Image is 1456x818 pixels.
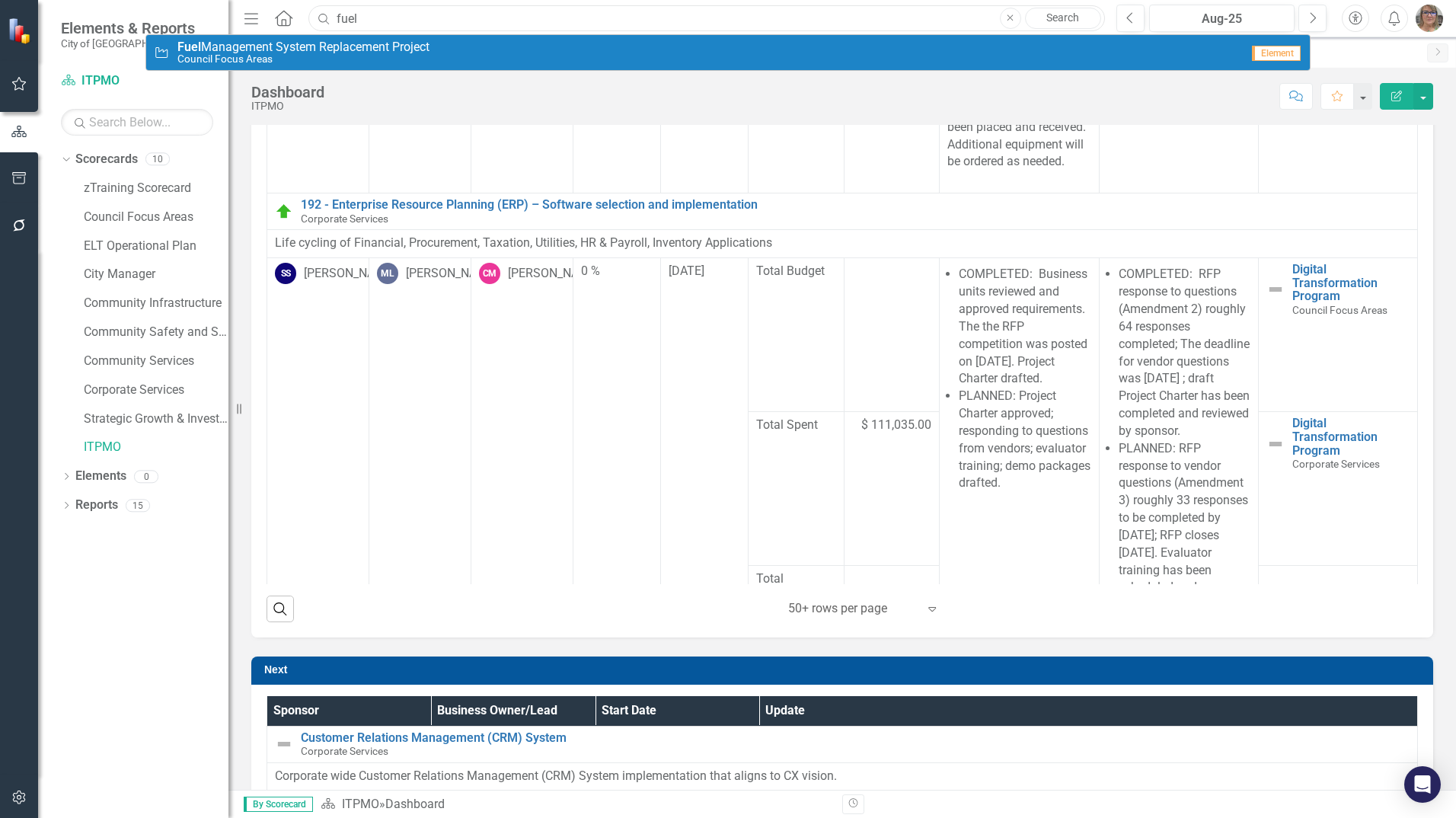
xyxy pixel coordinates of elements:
a: Community Infrastructure [84,295,228,312]
li: COMPLETED: RFP response to questions (Amendment 2) roughly 64 responses completed; The deadline f... [1119,266,1250,439]
a: Reports [75,497,118,514]
input: Search ClearPoint... [308,5,1105,32]
small: Council Focus Areas [177,53,429,65]
li: PLANNED: RFP response to vendor questions (Amendment 3) roughly 33 responses to be completed by [... [1119,440,1250,666]
td: Double-Click to Edit [267,258,369,674]
div: 0 % [581,263,653,280]
span: Management System Replacement Project [177,40,429,54]
span: Corporate Services [301,212,388,225]
td: Double-Click to Edit [749,566,844,674]
button: Aug-25 [1149,5,1295,32]
span: Total Spent [756,417,835,434]
a: Digital Transformation Program [1292,417,1410,457]
td: Double-Click to Edit [1099,258,1258,674]
div: ML [377,263,398,284]
span: Elements & Reports [61,19,195,37]
a: ITPMO [342,797,379,811]
td: Double-Click to Edit Right Click for Context Menu [267,726,1418,762]
a: Community Safety and Social Services [84,324,228,341]
img: ClearPoint Strategy [8,18,34,44]
td: Double-Click to Edit Right Click for Context Menu [1258,412,1417,566]
span: Corporate Services [301,745,388,757]
div: Aug-25 [1154,10,1289,28]
small: City of [GEOGRAPHIC_DATA] [61,37,195,50]
span: Council Focus Areas [1292,304,1387,316]
div: 15 [126,499,150,512]
a: ITPMO [61,72,213,90]
a: Search [1025,8,1101,29]
a: City Manager [84,266,228,283]
a: Scorecards [75,151,138,168]
h3: Next [264,664,1426,676]
div: ITPMO [251,101,324,112]
a: Corporate Services [84,382,228,399]
a: Community Services [84,353,228,370]
td: Double-Click to Edit [844,566,939,674]
a: zTraining Scorecard [84,180,228,197]
a: ELT Operational Plan [84,238,228,255]
div: SS [275,263,296,284]
div: Dashboard [385,797,445,811]
td: Double-Click to Edit [267,230,1418,258]
span: Total Remaining [756,570,835,606]
span: [DATE] [669,264,704,278]
a: Council Focus Areas [84,209,228,226]
div: 10 [145,153,170,166]
a: Elements [75,468,126,485]
td: Double-Click to Edit [471,258,573,674]
a: Management System Replacement ProjectCouncil Focus AreasElement [146,35,1310,70]
span: Life cycling of Financial, Procurement, Taxation, Utilities, HR & Payroll, Inventory Applications [275,235,772,250]
td: Double-Click to Edit [844,258,939,412]
img: On Target [275,203,293,221]
li: COMPLETED: Business units reviewed and approved requirements. The the RFP competition was posted ... [959,266,1090,388]
div: [PERSON_NAME] [508,265,599,283]
a: Strategic Growth & Investment [84,411,228,428]
div: Dashboard [251,84,324,101]
img: Rosaline Wood [1416,5,1443,32]
td: Double-Click to Edit [749,258,844,412]
input: Search Below... [61,109,213,136]
a: ITPMO [84,439,228,456]
div: Open Intercom Messenger [1404,766,1441,803]
td: Double-Click to Edit [844,412,939,566]
span: Corporate Services [1292,458,1380,470]
td: Double-Click to Edit [661,258,749,674]
div: » [321,796,831,813]
span: Element [1252,46,1301,61]
td: Double-Click to Edit [749,412,844,566]
td: Double-Click to Edit [369,258,471,674]
div: 0 [134,470,158,483]
a: Customer Relations Management (CRM) System [301,731,1410,745]
a: Digital Transformation Program [1292,263,1410,303]
a: 192 - Enterprise Resource Planning (ERP) – Software selection and implementation [301,198,1410,212]
span: By Scorecard [244,797,313,812]
li: PLANNED: Project Charter approved; responding to questions from vendors; evaluator training; demo... [959,388,1090,492]
div: [PERSON_NAME] [304,265,395,283]
span: $ 111,035.00 [861,417,931,434]
img: Not Defined [275,735,293,753]
div: CM [479,263,500,284]
td: Double-Click to Edit Right Click for Context Menu [267,193,1418,230]
td: Double-Click to Edit [940,258,1099,674]
td: Double-Click to Edit [267,762,1418,791]
img: Not Defined [1266,280,1285,299]
span: Total Budget [756,263,835,280]
td: Double-Click to Edit [573,258,660,674]
span: Corporate wide Customer Relations Management (CRM) System implementation that aligns to CX vision. [275,768,837,783]
img: Not Defined [1266,435,1285,453]
div: [PERSON_NAME] [406,265,497,283]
